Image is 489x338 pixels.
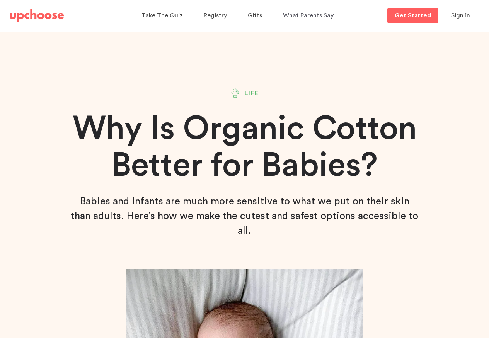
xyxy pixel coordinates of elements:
a: Gifts [248,8,264,23]
img: UpChoose [10,9,64,22]
button: Sign in [441,8,480,23]
h1: Why Is Organic Cotton Better for Babies? [41,110,448,184]
img: Plant [230,88,240,98]
span: Life [245,89,259,98]
a: What Parents Say [283,8,336,23]
p: Get Started [395,12,431,19]
span: Sign in [451,12,470,19]
p: Babies and infants are much more sensitive to what we put on their skin than adults. Here’s how w... [71,194,419,238]
span: Registry [204,12,227,19]
a: Take The Quiz [141,8,185,23]
a: Get Started [387,8,438,23]
a: Registry [204,8,229,23]
a: UpChoose [10,8,64,24]
span: Gifts [248,12,262,19]
span: What Parents Say [283,12,334,19]
span: Take The Quiz [141,12,183,19]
